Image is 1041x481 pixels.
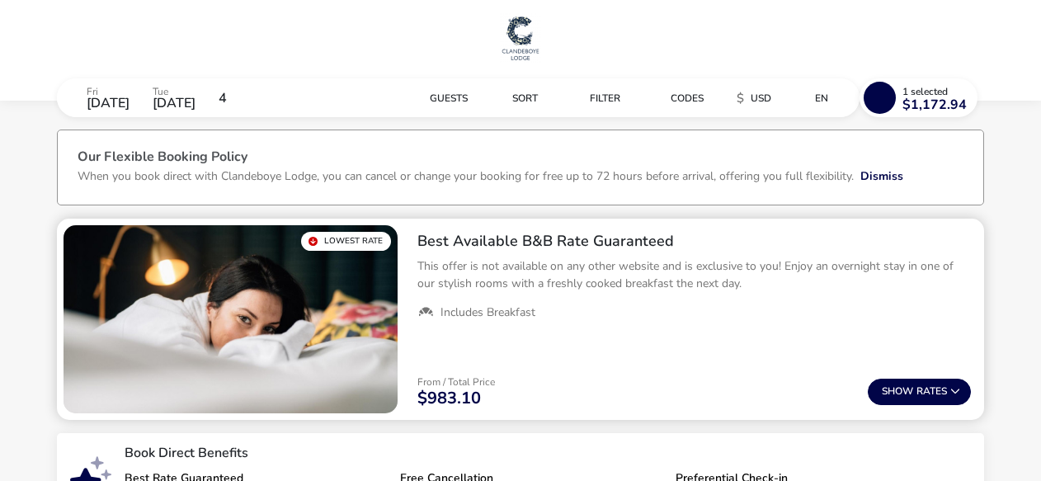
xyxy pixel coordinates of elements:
span: Codes [662,92,695,105]
button: Sort [470,86,543,110]
button: Guests [382,86,464,110]
naf-pibe-menu-bar-item: Guests [382,86,470,110]
naf-pibe-menu-bar-item: Codes [632,86,715,110]
span: Show [882,386,916,397]
naf-pibe-menu-bar-item: Sort [470,86,549,110]
naf-pibe-menu-bar-item: 1 Selected$1,172.94 [860,78,984,117]
span: 4 [220,92,228,105]
div: Lowest Rate [301,232,391,251]
p: From / Total Price [417,377,495,387]
span: 1 Selected [902,85,948,98]
p: Tue [154,87,197,97]
p: This offer is not available on any other website and is exclusive to you! Enjoy an overnight stay... [417,257,971,292]
p: Book Direct Benefits [125,446,951,460]
naf-pibe-menu-bar-item: en [783,86,848,110]
naf-pibe-menu-bar-item: Filter [549,86,632,110]
swiper-slide: 1 / 1 [64,225,398,413]
i: $ [728,90,736,106]
img: Main Website [500,13,541,63]
h2: Best Available B&B Rate Guaranteed [417,232,971,251]
button: 1 Selected$1,172.94 [860,78,977,117]
span: [DATE] [154,94,197,112]
span: en [815,92,828,105]
button: Filter [549,86,625,110]
button: Dismiss [860,167,903,185]
span: $983.10 [417,390,481,407]
span: Includes Breakfast [440,305,535,320]
h3: Our Flexible Booking Policy [78,150,963,167]
span: USD [742,92,763,105]
button: Codes [632,86,709,110]
span: [DATE] [88,94,131,112]
span: Filter [582,92,612,105]
div: Fri[DATE]Tue[DATE]4 [57,78,304,117]
button: $USD [715,86,776,110]
button: ShowRates [868,379,971,405]
span: $1,172.94 [902,98,967,111]
div: Best Available B&B Rate GuaranteedThis offer is not available on any other website and is exclusi... [404,219,984,334]
naf-pibe-menu-bar-item: $USD [715,86,783,110]
span: Sort [504,92,530,105]
button: en [783,86,841,110]
p: When you book direct with Clandeboye Lodge, you can cancel or change your booking for free up to ... [78,168,854,184]
p: Fri [88,87,131,97]
span: Guests [412,92,450,105]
